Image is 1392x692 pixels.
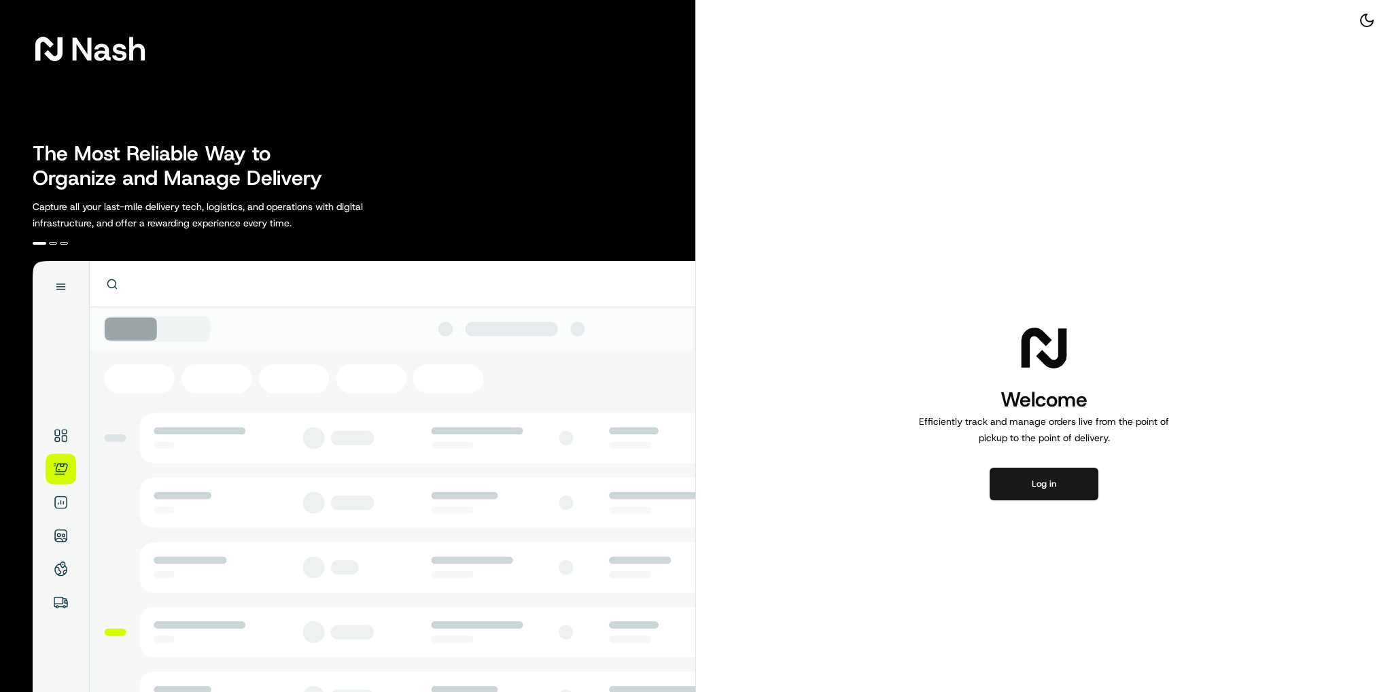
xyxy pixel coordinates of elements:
p: Capture all your last-mile delivery tech, logistics, and operations with digital infrastructure, ... [33,198,424,231]
h2: The Most Reliable Way to Organize and Manage Delivery [33,141,337,190]
h1: Welcome [913,386,1174,413]
span: Nash [71,35,146,63]
p: Efficiently track and manage orders live from the point of pickup to the point of delivery. [913,413,1174,446]
button: Log in [990,468,1098,500]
